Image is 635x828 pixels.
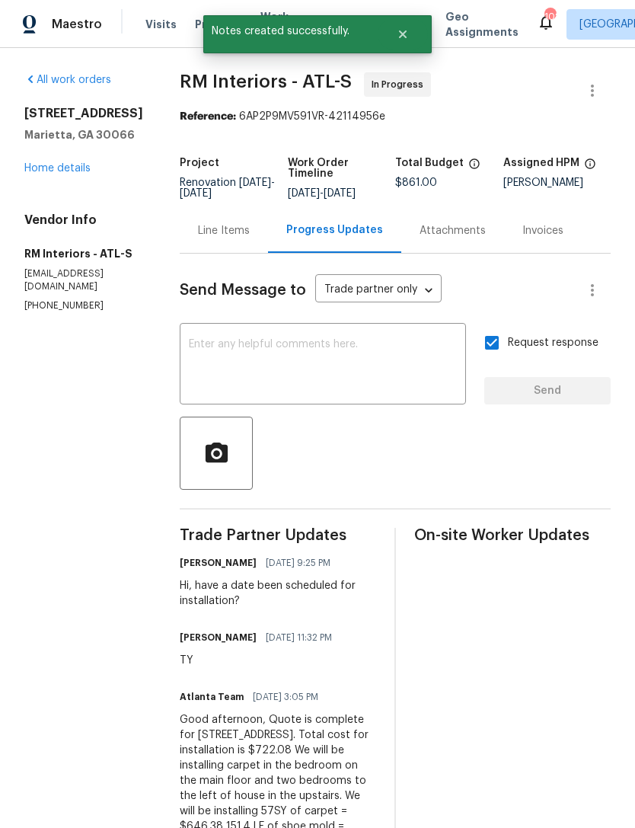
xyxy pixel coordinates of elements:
[288,188,356,199] span: -
[203,15,378,47] span: Notes created successfully.
[180,578,376,609] div: Hi, have a date been scheduled for installation?
[522,223,563,238] div: Invoices
[584,158,596,177] span: The hpm assigned to this work order.
[180,177,275,199] span: -
[288,158,396,179] h5: Work Order Timeline
[468,158,480,177] span: The total cost of line items that have been proposed by Opendoor. This sum includes line items th...
[239,177,271,188] span: [DATE]
[286,222,383,238] div: Progress Updates
[315,278,442,303] div: Trade partner only
[195,17,242,32] span: Projects
[180,630,257,645] h6: [PERSON_NAME]
[180,555,257,571] h6: [PERSON_NAME]
[288,188,320,199] span: [DATE]
[24,246,143,261] h5: RM Interiors - ATL-S
[180,528,376,543] span: Trade Partner Updates
[378,19,428,50] button: Close
[180,111,236,122] b: Reference:
[180,177,275,199] span: Renovation
[180,72,352,91] span: RM Interiors - ATL-S
[180,109,611,124] div: 6AP2P9MV591VR-42114956e
[395,177,437,188] span: $861.00
[145,17,177,32] span: Visits
[180,653,341,668] div: TY
[24,213,143,228] h4: Vendor Info
[24,299,143,312] p: [PHONE_NUMBER]
[503,158,579,168] h5: Assigned HPM
[24,75,111,85] a: All work orders
[544,9,555,24] div: 102
[52,17,102,32] span: Maestro
[395,158,464,168] h5: Total Budget
[24,163,91,174] a: Home details
[414,528,611,543] span: On-site Worker Updates
[253,689,318,705] span: [DATE] 3:05 PM
[503,177,611,188] div: [PERSON_NAME]
[324,188,356,199] span: [DATE]
[24,127,143,142] h5: Marietta, GA 30066
[445,9,519,40] span: Geo Assignments
[180,158,219,168] h5: Project
[420,223,486,238] div: Attachments
[260,9,299,40] span: Work Orders
[180,283,306,298] span: Send Message to
[24,106,143,121] h2: [STREET_ADDRESS]
[198,223,250,238] div: Line Items
[180,188,212,199] span: [DATE]
[24,267,143,293] p: [EMAIL_ADDRESS][DOMAIN_NAME]
[266,555,330,571] span: [DATE] 9:25 PM
[508,335,598,351] span: Request response
[180,689,244,705] h6: Atlanta Team
[266,630,332,645] span: [DATE] 11:32 PM
[372,77,429,92] span: In Progress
